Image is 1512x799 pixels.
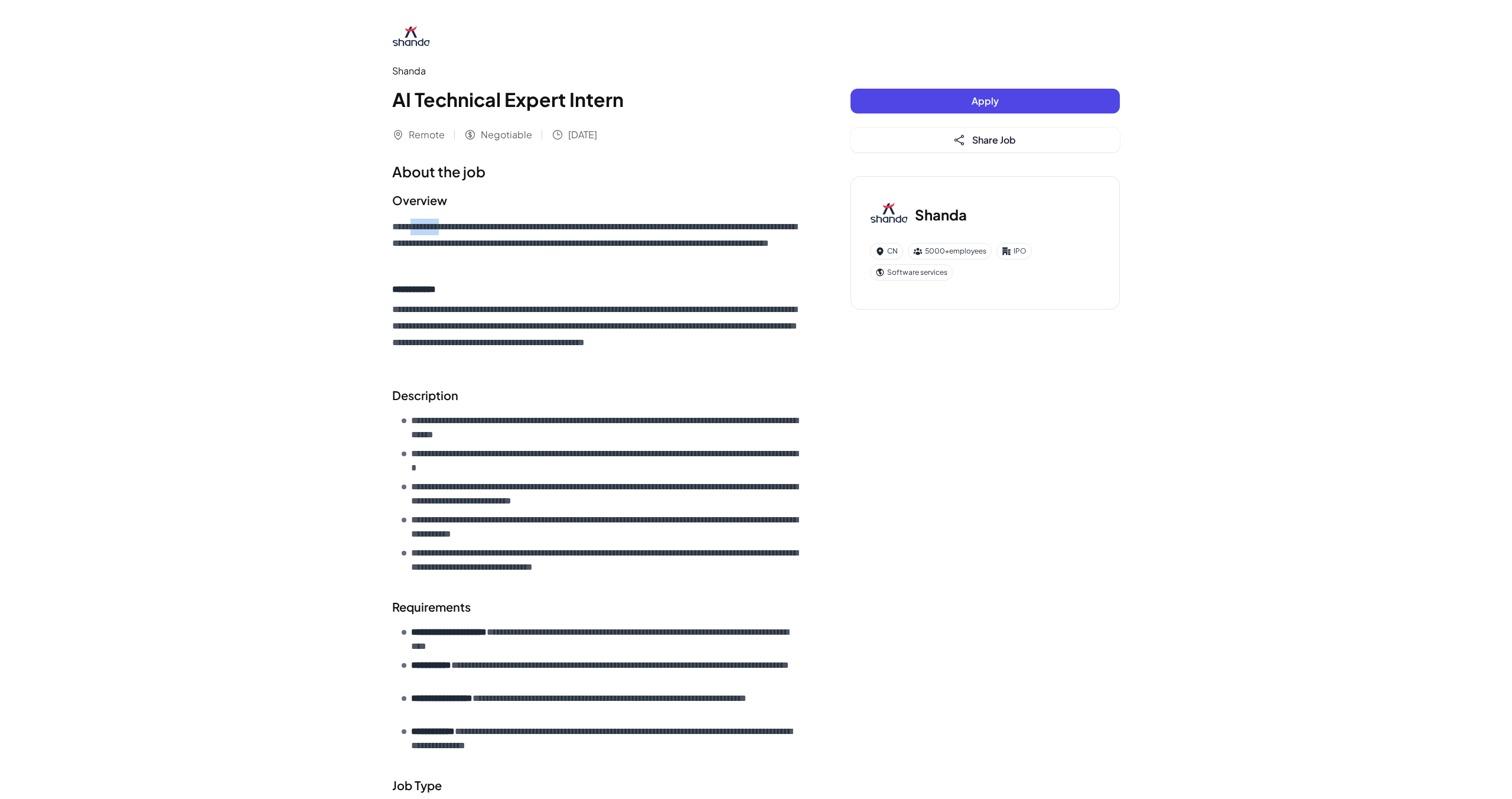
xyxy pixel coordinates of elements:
[996,243,1032,259] div: IPO
[392,19,430,57] img: Sh
[392,85,803,113] h1: AI Technical Expert Intern
[850,89,1120,113] button: Apply
[409,128,445,142] span: Remote
[392,777,803,794] div: Job Type
[972,134,1016,146] span: Share Job
[392,161,803,182] h1: About the job
[392,386,803,404] h2: Description
[870,243,903,259] div: CN
[908,243,992,259] div: 5000+ employees
[870,264,953,281] div: Software services
[915,204,967,225] h3: Shanda
[392,191,803,209] h2: Overview
[392,64,803,78] div: Shanda
[870,196,908,233] img: Sh
[850,128,1120,152] button: Share Job
[972,95,999,107] span: Apply
[392,598,803,616] h2: Requirements
[568,128,597,142] span: [DATE]
[481,128,532,142] span: Negotiable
